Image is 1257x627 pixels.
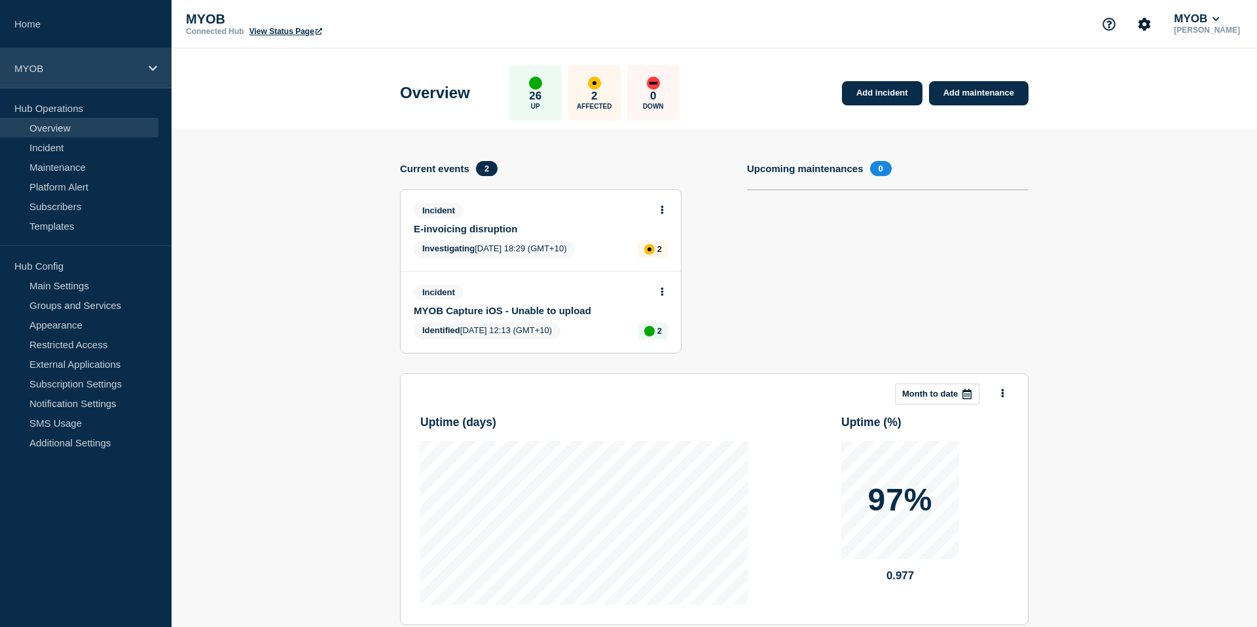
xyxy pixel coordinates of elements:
[644,326,655,336] div: up
[647,77,660,90] div: down
[186,12,448,27] p: MYOB
[747,163,864,174] h4: Upcoming maintenances
[650,90,656,103] p: 0
[841,416,1008,429] h3: Uptime ( % )
[577,103,611,110] p: Affected
[186,27,244,36] p: Connected Hub
[1131,10,1158,38] button: Account settings
[414,305,650,316] a: MYOB Capture iOS - Unable to upload
[1171,12,1222,26] button: MYOB
[414,223,650,234] a: E-invoicing disruption
[422,325,460,335] span: Identified
[414,323,560,340] span: [DATE] 12:13 (GMT+10)
[529,90,541,103] p: 26
[644,244,655,255] div: affected
[400,84,470,102] h1: Overview
[902,389,958,399] p: Month to date
[476,161,498,176] span: 2
[414,285,464,300] span: Incident
[422,243,475,253] span: Investigating
[657,244,662,254] p: 2
[414,241,575,258] span: [DATE] 18:29 (GMT+10)
[643,103,664,110] p: Down
[414,203,464,218] span: Incident
[591,90,597,103] p: 2
[1171,26,1243,35] p: [PERSON_NAME]
[249,27,322,36] a: View Status Page
[895,384,979,404] button: Month to date
[867,484,932,516] p: 97%
[14,63,140,74] p: MYOB
[841,569,959,582] p: 0.977
[531,103,540,110] p: Up
[420,416,748,429] h3: Uptime ( days )
[657,326,662,336] p: 2
[588,77,601,90] div: affected
[1095,10,1123,38] button: Support
[929,81,1029,105] a: Add maintenance
[842,81,922,105] a: Add incident
[529,77,542,90] div: up
[400,163,469,174] h4: Current events
[870,161,892,176] span: 0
